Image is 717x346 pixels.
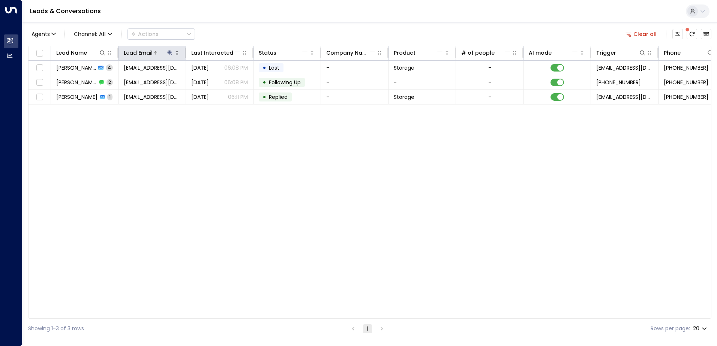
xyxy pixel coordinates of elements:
p: 06:08 PM [224,79,248,86]
span: Replied [269,93,288,101]
div: Actions [131,31,159,37]
nav: pagination navigation [348,324,387,333]
span: Diana Paula [56,79,97,86]
span: +447405099028 [596,79,641,86]
button: Channel:All [71,29,115,39]
a: Leads & Conversations [30,7,101,15]
div: • [262,76,266,89]
div: AI mode [529,48,552,57]
span: All [99,31,106,37]
div: Trigger [596,48,646,57]
span: +447405099028 [664,64,708,72]
div: • [262,91,266,103]
td: - [321,61,388,75]
div: Company Name [326,48,376,57]
span: Lost [269,64,279,72]
div: • [262,61,266,74]
span: Toggle select row [35,92,44,102]
span: dianapaulinha84@gmail.com [124,64,180,72]
span: Toggle select row [35,63,44,73]
span: Diana Paula [56,64,96,72]
div: Last Interacted [191,48,241,57]
span: 2 [106,79,113,85]
span: Storage [394,93,414,101]
td: - [388,75,456,89]
div: 20 [693,323,708,334]
div: Lead Name [56,48,87,57]
div: Phone [664,48,714,57]
td: - [321,75,388,89]
div: Lead Name [56,48,106,57]
div: Product [394,48,415,57]
div: Status [259,48,276,57]
div: Company Name [326,48,369,57]
div: Product [394,48,444,57]
span: leads@space-station.co.uk [596,93,653,101]
span: Diana Paula [56,93,97,101]
div: Trigger [596,48,616,57]
button: Clear all [622,29,660,39]
span: Toggle select row [35,78,44,87]
span: dianapaulinha84@gmail.com [124,79,180,86]
button: Archived Leads [701,29,711,39]
div: Lead Email [124,48,174,57]
div: # of people [461,48,511,57]
span: Following Up [269,79,301,86]
span: Channel: [71,29,115,39]
div: # of people [461,48,495,57]
div: AI mode [529,48,579,57]
div: Phone [664,48,681,57]
label: Rows per page: [651,325,690,333]
button: Agents [28,29,58,39]
div: Status [259,48,309,57]
div: Button group with a nested menu [127,28,195,40]
button: Customize [672,29,683,39]
div: - [488,64,491,72]
span: Storage [394,64,414,72]
span: Sep 28, 2025 [191,79,209,86]
div: Lead Email [124,48,153,57]
span: Sep 21, 2025 [191,93,209,101]
span: 1 [107,94,112,100]
div: Showing 1-3 of 3 rows [28,325,84,333]
p: 06:11 PM [228,93,248,101]
span: +447405099028 [664,93,708,101]
td: - [321,90,388,104]
span: +447405099028 [664,79,708,86]
span: Oct 02, 2025 [191,64,209,72]
span: Agents [31,31,50,37]
div: - [488,79,491,86]
button: Actions [127,28,195,40]
span: 4 [106,64,113,71]
span: dianapaulinha84@gmail.com [124,93,180,101]
span: leads@space-station.co.uk [596,64,653,72]
div: - [488,93,491,101]
div: Last Interacted [191,48,233,57]
p: 06:08 PM [224,64,248,72]
span: There are new threads available. Refresh the grid to view the latest updates. [687,29,697,39]
span: Toggle select all [35,49,44,58]
button: page 1 [363,324,372,333]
